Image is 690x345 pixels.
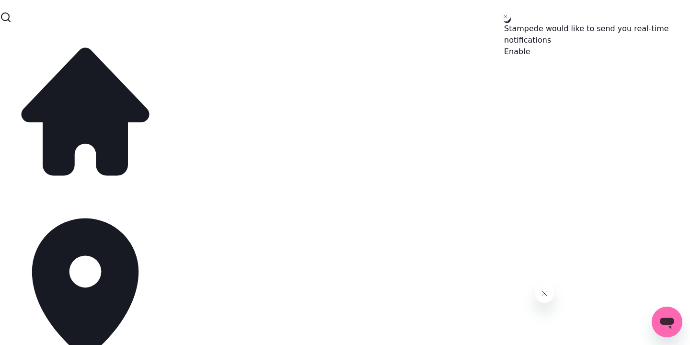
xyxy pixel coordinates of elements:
[535,284,554,303] iframe: Close message
[504,46,530,57] button: Enable
[504,23,675,46] div: Stampede would like to send you real-time notifications
[6,7,95,24] span: Hello! Need help or have a question?
[501,12,510,22] button: Close toast
[652,307,682,337] iframe: Button to launch messaging window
